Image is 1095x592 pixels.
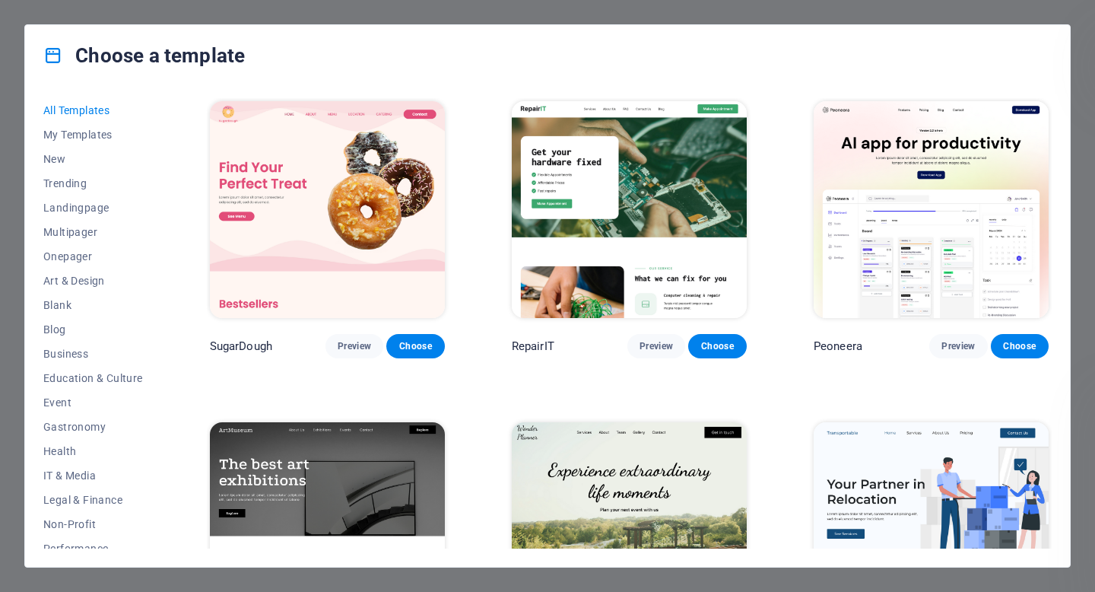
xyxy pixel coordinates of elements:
button: Choose [386,334,444,358]
button: Business [43,342,143,366]
button: New [43,147,143,171]
span: Multipager [43,226,143,238]
span: Choose [398,340,432,352]
span: Gastronomy [43,421,143,433]
button: Education & Culture [43,366,143,390]
span: Health [43,445,143,457]
button: Preview [627,334,685,358]
span: Trending [43,177,143,189]
p: RepairIT [512,339,554,354]
button: All Templates [43,98,143,123]
p: SugarDough [210,339,272,354]
button: Health [43,439,143,463]
button: Legal & Finance [43,488,143,512]
button: Non-Profit [43,512,143,536]
span: Business [43,348,143,360]
button: Trending [43,171,143,196]
span: New [43,153,143,165]
button: Performance [43,536,143,561]
button: Art & Design [43,269,143,293]
button: Preview [325,334,383,358]
span: Performance [43,543,143,555]
button: My Templates [43,123,143,147]
span: Legal & Finance [43,494,143,506]
button: Choose [688,334,746,358]
button: Landingpage [43,196,143,220]
span: IT & Media [43,469,143,482]
span: Preview [640,340,673,352]
span: Onepager [43,250,143,263]
img: Peoneera [814,101,1049,318]
button: Blank [43,293,143,317]
span: Art & Design [43,275,143,287]
button: Event [43,390,143,415]
img: SugarDough [210,101,445,318]
button: Multipager [43,220,143,244]
button: Blog [43,317,143,342]
span: Choose [700,340,734,352]
span: Preview [338,340,371,352]
span: Blog [43,323,143,336]
span: Preview [941,340,975,352]
span: Landingpage [43,202,143,214]
span: My Templates [43,129,143,141]
span: Non-Profit [43,518,143,530]
span: Education & Culture [43,372,143,384]
h4: Choose a template [43,43,245,68]
button: IT & Media [43,463,143,488]
button: Onepager [43,244,143,269]
button: Choose [991,334,1049,358]
button: Gastronomy [43,415,143,439]
span: All Templates [43,104,143,116]
button: Preview [929,334,987,358]
span: Blank [43,299,143,311]
span: Event [43,396,143,409]
span: Choose [1003,340,1036,352]
p: Peoneera [814,339,862,354]
img: RepairIT [512,101,747,318]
